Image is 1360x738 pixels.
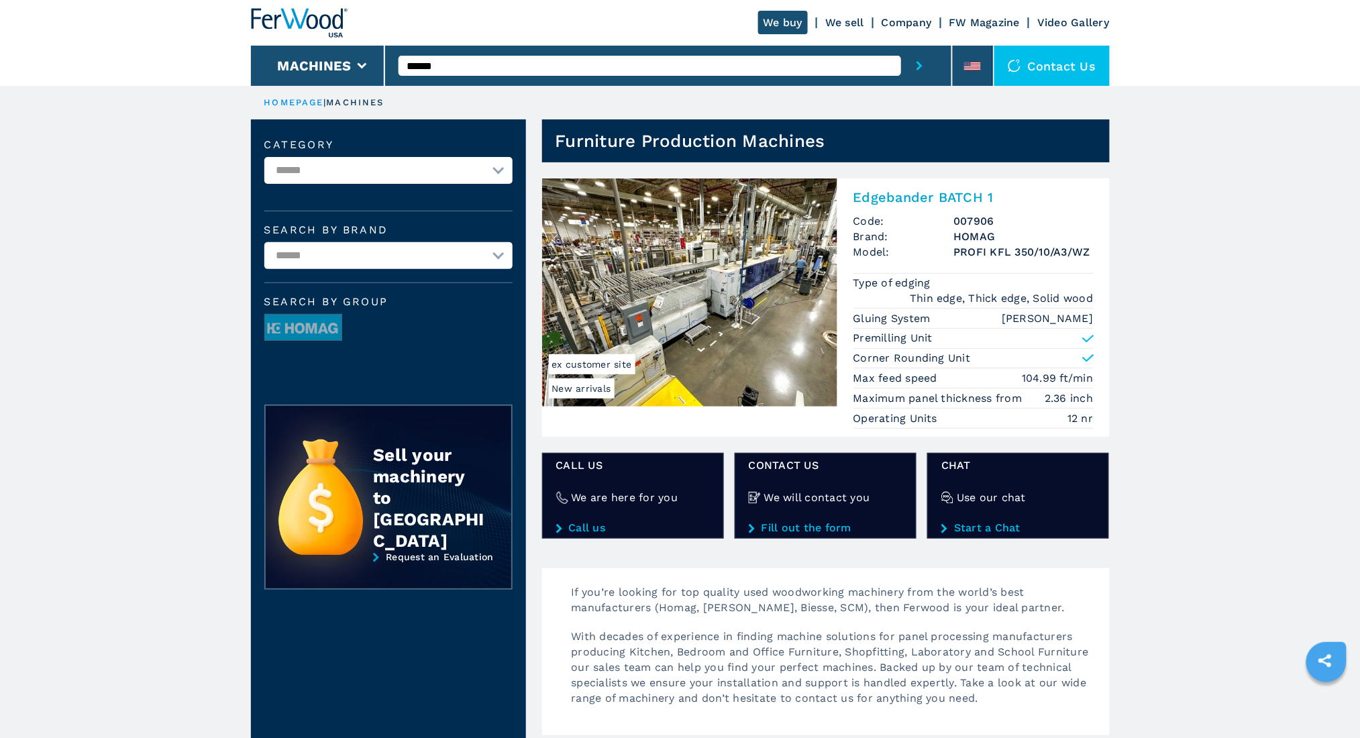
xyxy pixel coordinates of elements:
span: CHAT [941,458,1095,473]
img: Edgebander BATCH 1 HOMAG PROFI KFL 350/10/A3/WZ [542,178,837,407]
em: 104.99 ft/min [1022,370,1093,386]
div: Sell your machinery to [GEOGRAPHIC_DATA] [373,444,484,551]
h4: Use our chat [957,490,1026,505]
img: Use our chat [941,492,953,504]
h4: We are here for you [572,490,678,505]
a: Request an Evaluation [264,551,513,600]
p: Maximum panel thickness from [853,391,1026,406]
a: Fill out the form [749,522,902,534]
p: If you’re looking for top quality used woodworking machinery from the world’s best manufacturers ... [558,584,1110,629]
a: HOMEPAGE [264,97,324,107]
a: Start a Chat [941,522,1095,534]
em: 12 nr [1067,411,1093,426]
h3: HOMAG [954,229,1094,244]
img: Ferwood [251,8,348,38]
button: submit-button [901,46,938,86]
h4: We will contact you [764,490,870,505]
em: [PERSON_NAME] [1002,311,1093,326]
span: ex customer site [549,354,635,374]
em: Thin edge, Thick edge, Solid wood [910,291,1093,306]
a: sharethis [1308,644,1342,678]
p: With decades of experience in finding machine solutions for panel processing manufacturers produc... [558,629,1110,719]
img: image [265,315,342,341]
span: Brand: [853,229,954,244]
img: We are here for you [556,492,568,504]
a: FW Magazine [949,16,1021,29]
a: Call us [556,522,710,534]
span: Code: [853,213,954,229]
a: Edgebander BATCH 1 HOMAG PROFI KFL 350/10/A3/WZNew arrivalsex customer siteEdgebander BATCH 1Code... [542,178,1110,437]
span: Search by group [264,297,513,307]
span: New arrivals [549,378,615,399]
a: We buy [758,11,808,34]
span: Model: [853,244,954,260]
h3: 007906 [954,213,1094,229]
div: Contact us [994,46,1110,86]
p: Premilling Unit [853,331,933,346]
label: Search by brand [264,225,513,235]
span: Call us [556,458,710,473]
p: Operating Units [853,411,941,426]
img: Contact us [1008,59,1021,72]
p: machines [327,97,384,109]
button: Machines [277,58,351,74]
span: | [323,97,326,107]
p: Max feed speed [853,371,941,386]
p: Gluing System [853,311,935,326]
label: Category [264,140,513,150]
a: Video Gallery [1037,16,1109,29]
h1: Furniture Production Machines [556,130,825,152]
span: CONTACT US [749,458,902,473]
p: Type of edging [853,276,935,291]
img: We will contact you [749,492,761,504]
a: We sell [825,16,864,29]
a: Company [882,16,932,29]
p: Corner Rounding Unit [853,351,971,366]
iframe: Chat [1303,678,1350,728]
h2: Edgebander BATCH 1 [853,189,1094,205]
h3: PROFI KFL 350/10/A3/WZ [954,244,1094,260]
em: 2.36 inch [1045,390,1093,406]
